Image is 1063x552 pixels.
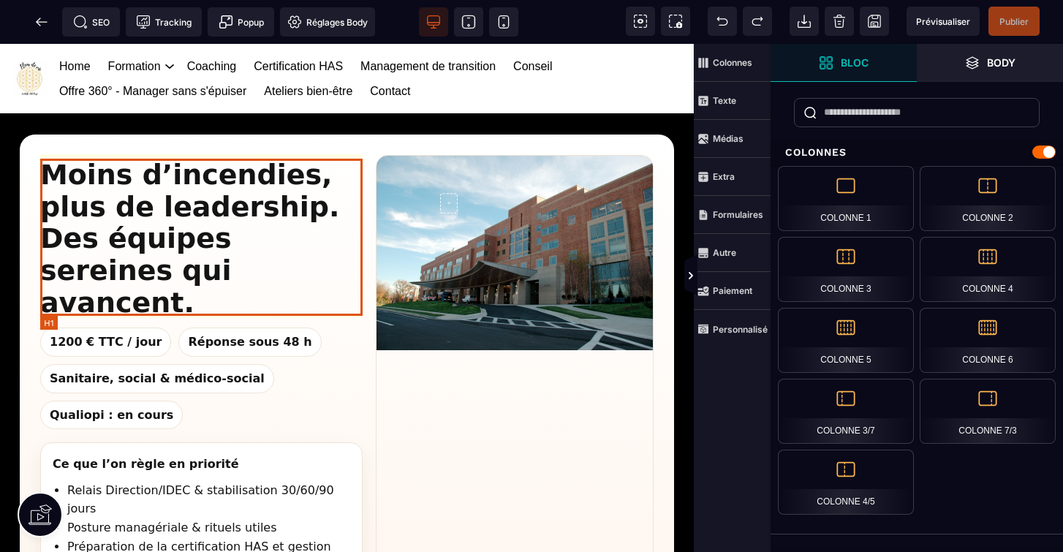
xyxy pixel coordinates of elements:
span: Voir bureau [419,7,448,37]
li: Posture managériale & rituels utiles [67,475,350,494]
span: 1200 € TTC / jour [40,284,171,313]
span: Sanitaire, social & médico-social [40,320,274,349]
strong: Bloc [841,57,869,68]
li: Relais Direction/IDEC & stabilisation 30/60/90 jours [67,437,350,475]
span: Retour [27,7,56,37]
span: Prévisualiser [916,16,970,27]
div: Colonne 6 [920,308,1056,373]
span: Qualiopi : en cours [40,357,183,386]
div: Colonne 7/3 [920,379,1056,444]
strong: Texte [713,95,736,106]
a: Ateliers bien-être [264,35,352,60]
strong: Formulaires [713,209,763,220]
strong: Body [987,57,1015,68]
a: Coaching [187,10,237,35]
span: Réponse sous 48 h [178,284,321,313]
strong: Personnalisé [713,324,768,335]
span: Capture d'écran [661,7,690,36]
strong: Médias [713,133,744,144]
div: Colonne 4 [920,237,1056,302]
div: Colonne 5 [778,308,914,373]
span: Ouvrir les blocs [771,44,917,82]
div: Colonne 3 [778,237,914,302]
strong: Autre [713,247,736,258]
div: Colonnes [771,139,1063,166]
span: Afficher les vues [771,254,785,298]
span: Créer une alerte modale [208,7,274,37]
span: Voir les composants [626,7,655,36]
span: Ouvrir les calques [917,44,1063,82]
span: Voir mobile [489,7,518,37]
div: Colonne 1 [778,166,914,231]
img: Couloir d’hôpital lumineux, calme et épuré [377,112,653,306]
span: Enregistrer [860,7,889,36]
span: Rétablir [743,7,772,36]
h1: Moins d’incendies, plus de leadership. Des équipes sereines qui avancent. [40,116,363,275]
span: Tracking [136,15,192,29]
span: Colonnes [694,44,771,82]
span: Nettoyage [825,7,854,36]
span: Importer [790,7,819,36]
a: Certification HAS [254,10,343,35]
div: Colonne 4/5 [778,450,914,515]
span: Réglages Body [287,15,368,29]
span: Formulaires [694,196,771,234]
a: Conseil [513,10,552,35]
span: Voir tablette [454,7,483,37]
a: Home [59,10,91,35]
li: Préparation de la certification HAS et gestion des risques [67,494,350,531]
span: Code de suivi [126,7,202,37]
span: Médias [694,120,771,158]
a: Offre 360° - Manager sans s'épuiser [59,35,246,60]
span: Publier [999,16,1029,27]
a: Formation [108,10,161,35]
strong: Ce que l’on règle en priorité [53,413,239,427]
span: Favicon [280,7,375,37]
span: Extra [694,158,771,196]
strong: Extra [713,171,735,182]
span: Autre [694,234,771,272]
img: https://sasu-fleur-de-vie.metaforma.io/home [12,18,47,52]
a: Contact [370,35,410,60]
a: Management de transition [360,10,496,35]
span: Enregistrer le contenu [988,7,1040,36]
span: Personnalisé [694,310,771,348]
span: Métadata SEO [62,7,120,37]
span: Paiement [694,272,771,310]
div: Colonne 2 [920,166,1056,231]
span: Défaire [708,7,737,36]
strong: Paiement [713,285,752,296]
div: Colonne 3/7 [778,379,914,444]
span: Popup [219,15,264,29]
span: Aperçu [907,7,980,36]
strong: Colonnes [713,57,752,68]
span: SEO [73,15,110,29]
img: Équipe soignante en briefing, ambiance sereine [653,112,929,306]
span: Texte [694,82,771,120]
